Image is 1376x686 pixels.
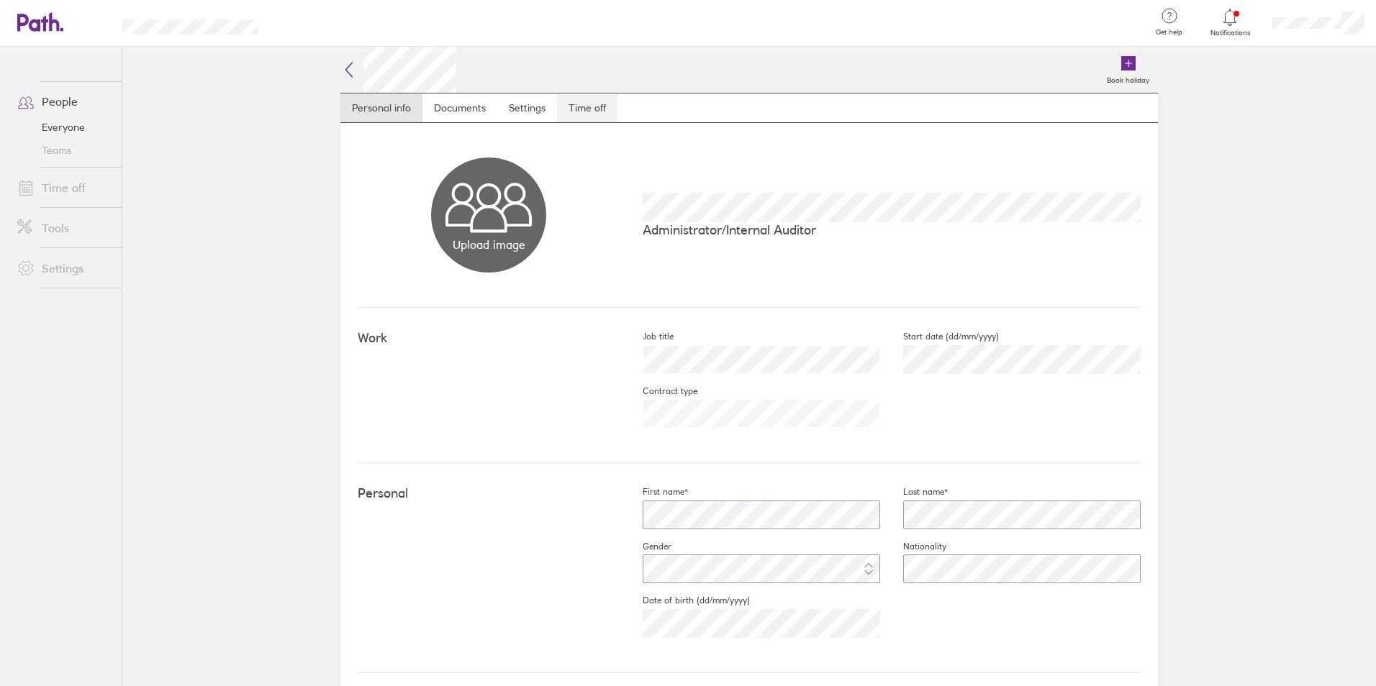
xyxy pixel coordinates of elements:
[358,486,620,501] h4: Personal
[620,486,688,498] label: First name*
[6,116,122,139] a: Everyone
[620,385,697,397] label: Contract type
[1207,29,1254,37] span: Notifications
[620,541,671,552] label: Gender
[6,214,122,242] a: Tools
[880,331,999,342] label: Start date (dd/mm/yyyy)
[620,331,674,342] label: Job title
[1098,72,1158,85] label: Book holiday
[6,254,122,283] a: Settings
[340,93,422,122] a: Personal info
[1207,7,1254,37] a: Notifications
[620,595,750,606] label: Date of birth (dd/mm/yyyy)
[643,222,1141,237] p: Administrator/Internal Auditor
[422,93,497,122] a: Documents
[880,486,948,498] label: Last name*
[6,173,122,202] a: Time off
[358,331,620,346] h4: Work
[497,93,557,122] a: Settings
[1098,47,1158,93] a: Book holiday
[557,93,617,122] a: Time off
[1146,28,1192,37] span: Get help
[6,139,122,162] a: Teams
[6,87,122,116] a: People
[880,541,946,552] label: Nationality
